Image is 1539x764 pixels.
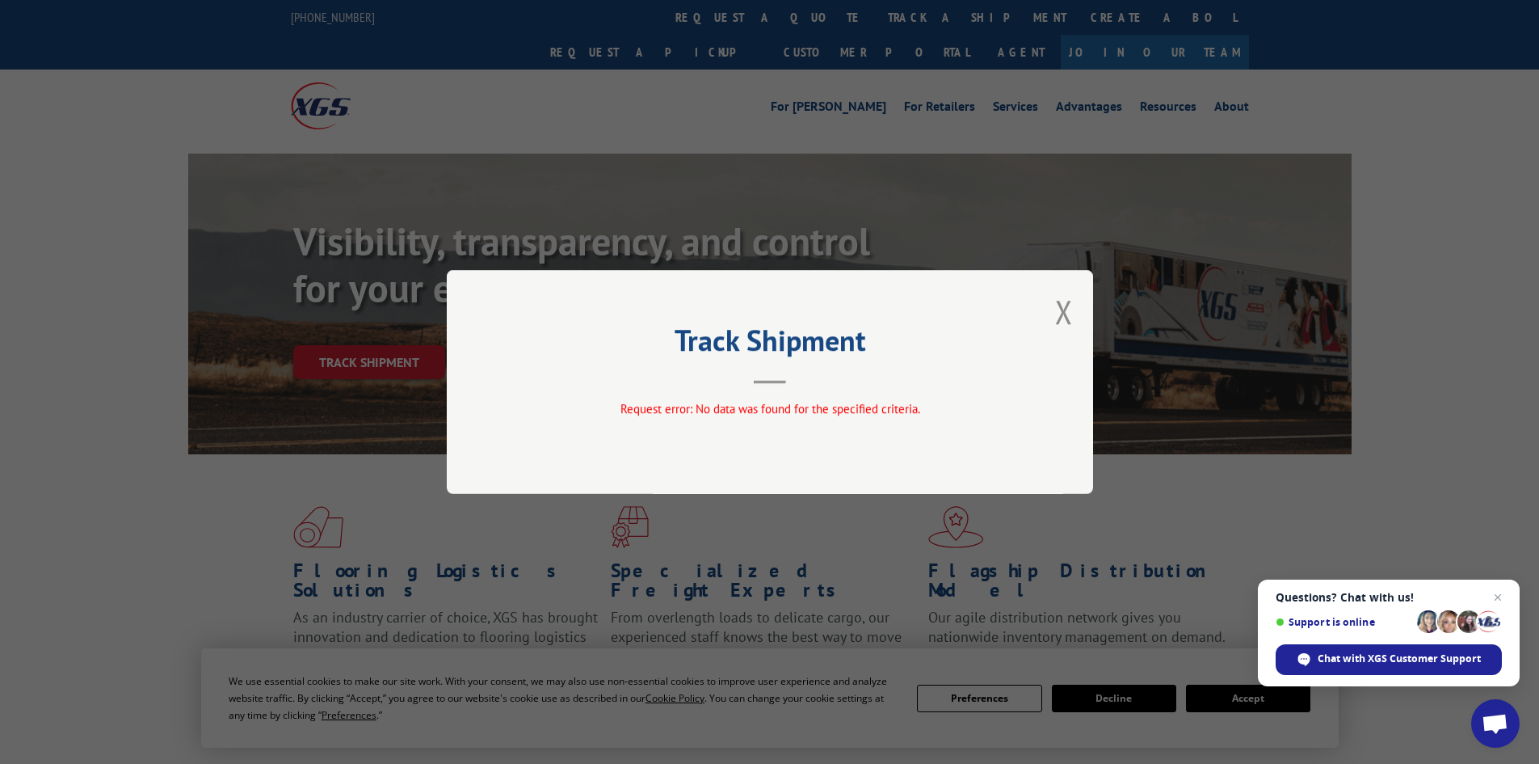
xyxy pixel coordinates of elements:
[1276,591,1502,604] span: Questions? Chat with us!
[1276,644,1502,675] div: Chat with XGS Customer Support
[528,329,1012,360] h2: Track Shipment
[1488,588,1507,607] span: Close chat
[1471,699,1520,748] div: Open chat
[620,401,919,416] span: Request error: No data was found for the specified criteria.
[1276,616,1411,628] span: Support is online
[1318,652,1481,666] span: Chat with XGS Customer Support
[1055,290,1073,333] button: Close modal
